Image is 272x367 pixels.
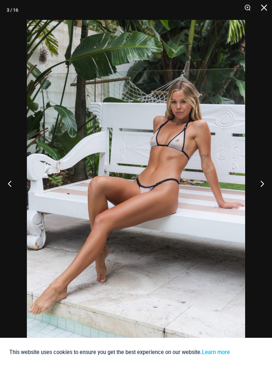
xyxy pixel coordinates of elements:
[7,5,18,15] div: 3 / 16
[235,344,263,360] button: Accept
[27,20,245,347] img: Trade Winds IvoryInk 317 Top 469 Thong 09
[9,348,230,357] p: This website uses cookies to ensure you get the best experience on our website.
[247,167,272,200] button: Next
[202,349,230,355] a: Learn more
